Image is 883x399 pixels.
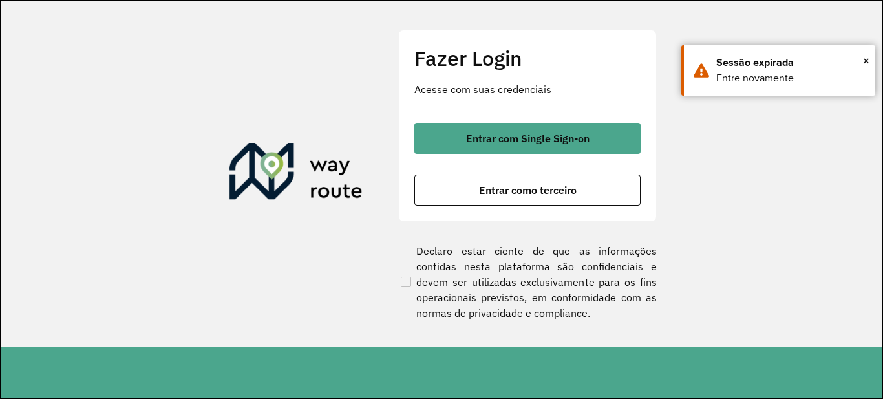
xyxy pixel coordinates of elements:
[398,243,657,321] label: Declaro estar ciente de que as informações contidas nesta plataforma são confidenciais e devem se...
[716,55,866,70] div: Sessão expirada
[466,133,590,144] span: Entrar com Single Sign-on
[716,70,866,86] div: Entre novamente
[414,81,641,97] p: Acesse com suas credenciais
[479,185,577,195] span: Entrar como terceiro
[863,51,869,70] button: Close
[229,143,363,205] img: Roteirizador AmbevTech
[414,175,641,206] button: button
[414,46,641,70] h2: Fazer Login
[863,51,869,70] span: ×
[414,123,641,154] button: button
